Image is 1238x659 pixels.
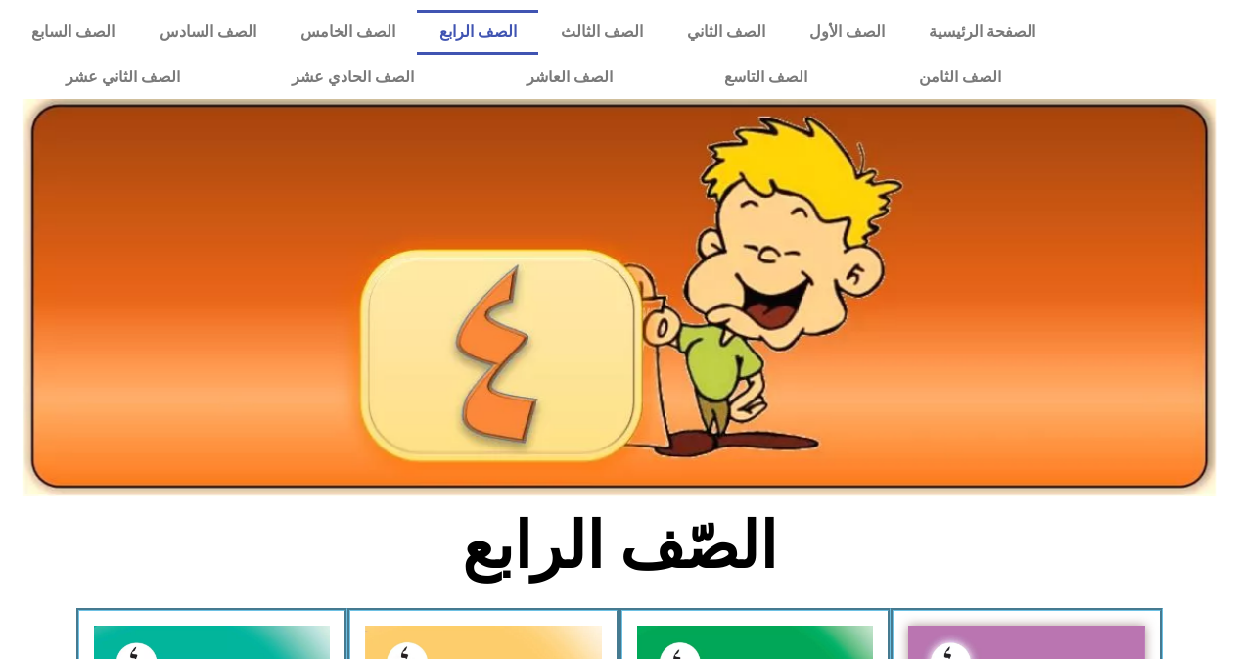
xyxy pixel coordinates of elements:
[538,10,665,55] a: الصف الثالث
[10,10,137,55] a: الصف السابع
[417,10,538,55] a: الصف الرابع
[137,10,278,55] a: الصف السادس
[665,10,787,55] a: الصف الثاني
[278,10,417,55] a: الصف الخامس
[906,10,1057,55] a: الصفحة الرئيسية
[787,10,906,55] a: الصف الأول
[236,55,470,100] a: الصف الحادي عشر
[296,508,942,585] h2: الصّف الرابع
[471,55,668,100] a: الصف العاشر
[863,55,1057,100] a: الصف الثامن
[10,55,236,100] a: الصف الثاني عشر
[668,55,863,100] a: الصف التاسع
